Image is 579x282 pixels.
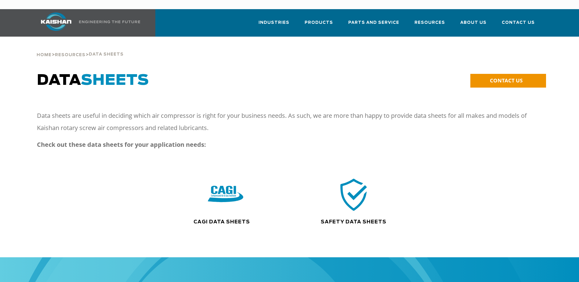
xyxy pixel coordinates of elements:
[295,177,412,212] div: safety icon
[414,19,445,26] span: Resources
[502,19,535,26] span: Contact Us
[460,15,487,35] a: About Us
[37,110,531,134] p: Data sheets are useful in deciding which air compressor is right for your business needs. As such...
[259,19,289,26] span: Industries
[259,15,289,35] a: Industries
[161,177,290,212] div: CAGI
[348,15,399,35] a: Parts and Service
[460,19,487,26] span: About Us
[414,15,445,35] a: Resources
[502,15,535,35] a: Contact Us
[490,77,523,84] span: CONTACT US
[33,9,141,37] a: Kaishan USA
[79,20,140,23] img: Engineering the future
[194,219,250,224] a: CAGI Data Sheets
[55,52,85,57] a: Resources
[348,19,399,26] span: Parts and Service
[470,74,546,88] a: CONTACT US
[37,52,52,57] a: Home
[305,19,333,26] span: Products
[208,177,243,212] img: CAGI
[37,37,124,60] div: > >
[336,177,371,212] img: safety icon
[55,53,85,57] span: Resources
[37,73,149,88] span: DATA
[81,73,149,88] span: SHEETS
[89,52,124,56] span: Data Sheets
[37,53,52,57] span: Home
[37,140,206,149] strong: Check out these data sheets for your application needs:
[33,13,79,31] img: kaishan logo
[321,219,386,224] a: Safety Data Sheets
[305,15,333,35] a: Products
